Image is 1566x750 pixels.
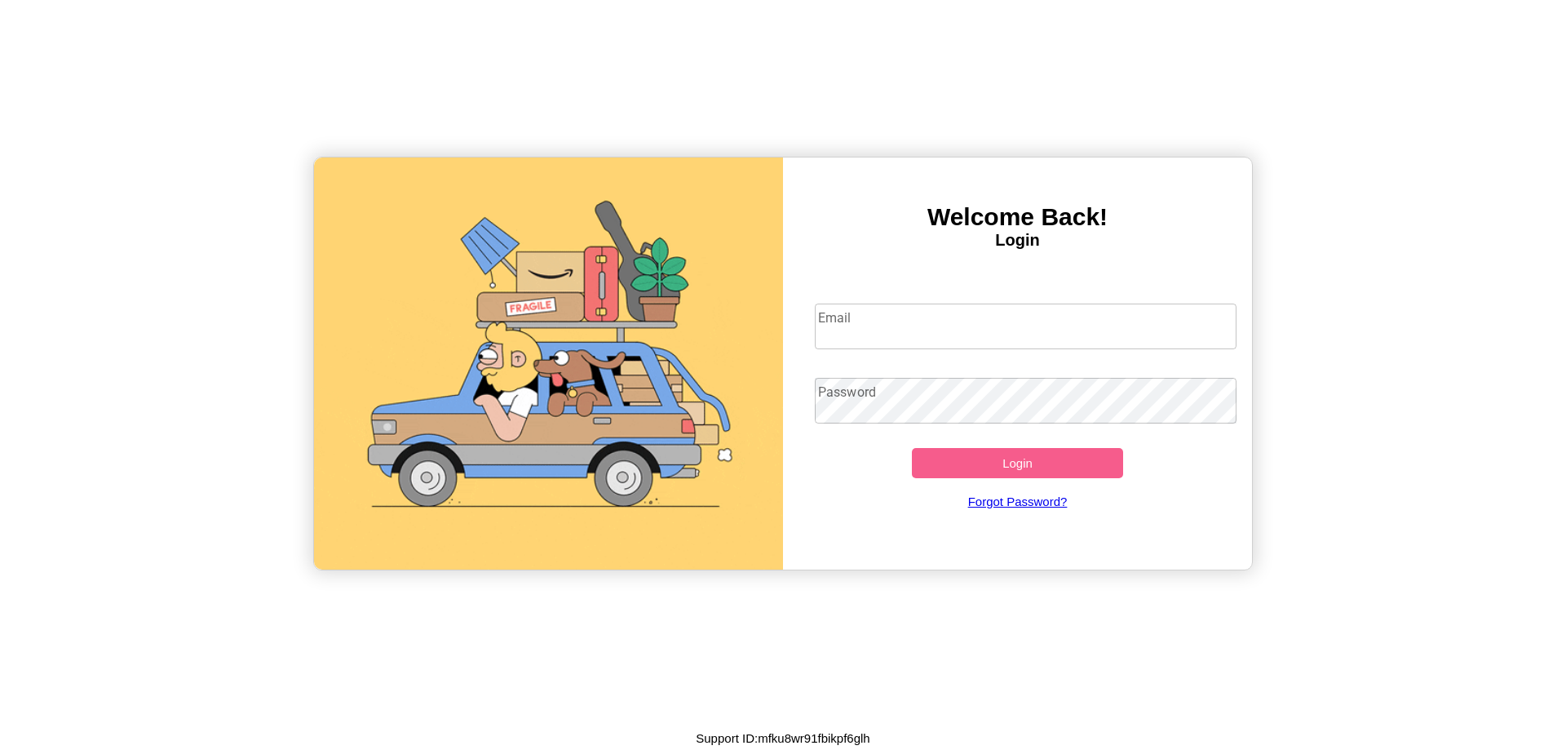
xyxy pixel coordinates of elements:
[696,727,869,749] p: Support ID: mfku8wr91fbikpf6glh
[783,203,1252,231] h3: Welcome Back!
[314,158,783,570] img: gif
[912,448,1123,478] button: Login
[783,231,1252,250] h4: Login
[807,478,1229,525] a: Forgot Password?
